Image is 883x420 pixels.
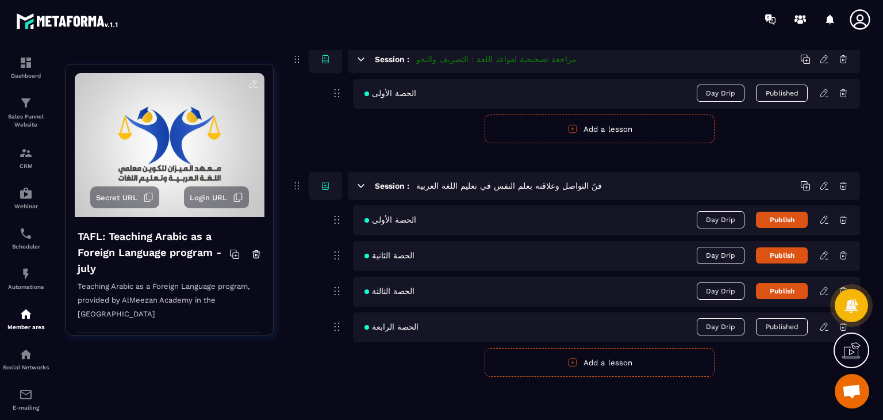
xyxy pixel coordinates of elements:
[697,318,744,335] span: Day Drip
[364,215,416,224] span: الحصة الأولى
[90,186,159,208] button: Secret URL
[3,87,49,138] a: formationformationSales Funnel Website
[3,72,49,79] p: Dashboard
[19,267,33,281] img: automations
[19,388,33,402] img: email
[364,251,414,260] span: الحصة الثانية
[3,404,49,411] p: E-mailing
[3,203,49,209] p: Webinar
[96,193,137,202] span: Secret URL
[3,364,49,371] p: Social Networks
[19,186,33,200] img: automations
[3,163,49,169] p: CRM
[375,181,409,190] h6: Session :
[3,339,49,379] a: social-networksocial-networkSocial Networks
[3,243,49,250] p: Scheduler
[19,96,33,110] img: formation
[697,211,744,228] span: Day Drip
[364,322,419,331] span: الحصة الرابعة
[756,85,808,102] button: Published
[19,227,33,240] img: scheduler
[190,193,227,202] span: Login URL
[3,138,49,178] a: formationformationCRM
[697,247,744,264] span: Day Drip
[756,247,808,264] button: Publish
[756,283,808,299] button: Publish
[485,114,715,143] button: Add a lesson
[78,228,229,277] h4: TAFL: Teaching Arabic as a Foreign Language program - july
[19,307,33,321] img: automations
[3,379,49,419] a: emailemailE-mailing
[16,10,120,31] img: logo
[75,73,264,217] img: background
[375,55,409,64] h6: Session :
[364,89,416,98] span: الحصة الأولى
[3,299,49,339] a: automationsautomationsMember area
[3,178,49,218] a: automationsautomationsWebinar
[697,282,744,300] span: Day Drip
[19,348,33,361] img: social-network
[756,212,808,228] button: Publish
[3,47,49,87] a: formationformationDashboard
[3,324,49,330] p: Member area
[3,284,49,290] p: Automations
[3,258,49,299] a: automationsautomationsAutomations
[756,318,808,335] button: Published
[416,180,602,192] h5: فنّ التواصل وعلاقته بعلم النفس في تعليم اللغة العربية
[364,287,414,296] span: الحصة الثالثة
[184,186,249,208] button: Login URL
[3,218,49,258] a: schedulerschedulerScheduler
[835,374,869,408] div: Open chat
[3,113,49,129] p: Sales Funnel Website
[19,56,33,70] img: formation
[697,85,744,102] span: Day Drip
[485,348,715,377] button: Add a lesson
[19,146,33,160] img: formation
[416,54,577,65] h5: مراجعة تصحيحية لقواعد اللغة : التصريف والنحو
[78,280,262,333] p: Teaching Arabic as a Foreign Language program, provided by AlMeezan Academy in the [GEOGRAPHIC_DATA]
